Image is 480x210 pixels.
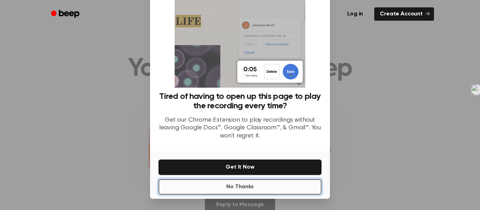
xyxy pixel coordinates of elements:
[158,92,322,111] h3: Tired of having to open up this page to play the recording every time?
[158,116,322,140] p: Get our Chrome Extension to play recordings without leaving Google Docs™, Google Classroom™, & Gm...
[158,179,322,195] button: No Thanks
[340,6,370,22] a: Log in
[374,7,434,21] a: Create Account
[46,7,86,21] a: Beep
[158,160,322,175] button: Get It Now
